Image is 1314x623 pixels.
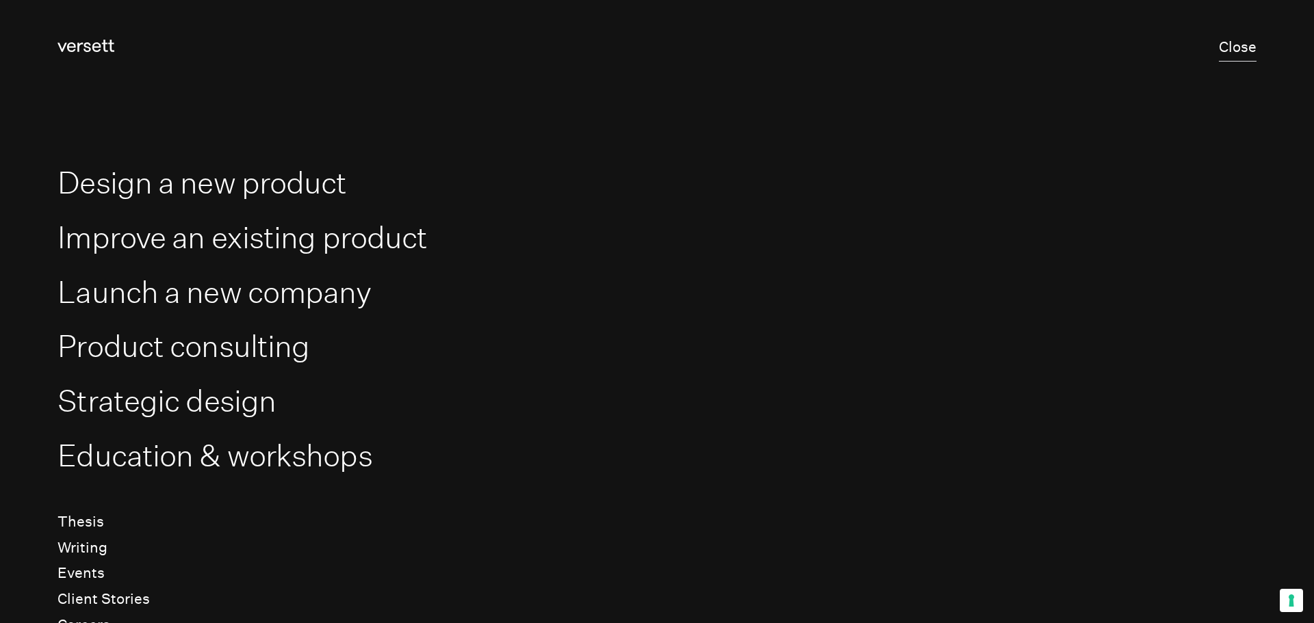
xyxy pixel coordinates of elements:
a: Writing [57,539,107,557]
a: Education & workshops [57,438,372,474]
a: Improve an existing product [57,220,427,256]
a: Strategic design [57,383,276,419]
a: Events [57,564,105,583]
a: Launch a new company [57,274,371,310]
a: Product consulting [57,328,309,364]
a: Client Stories [57,590,150,609]
a: Thesis [57,513,104,531]
button: Close [1219,34,1257,62]
a: Design a new product [57,165,346,201]
button: Your consent preferences for tracking technologies [1280,589,1303,612]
